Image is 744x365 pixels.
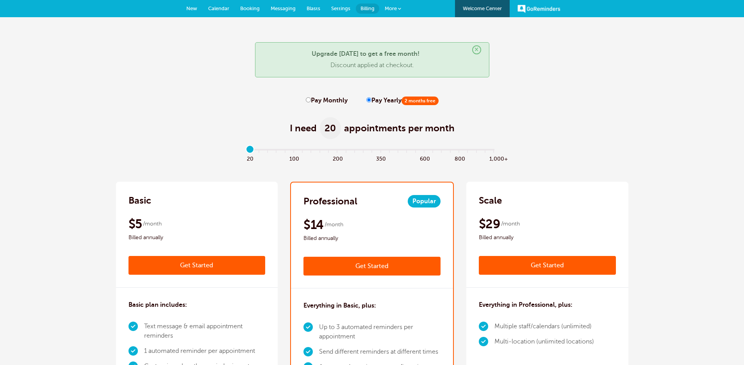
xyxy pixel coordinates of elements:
[246,154,255,163] span: 20
[186,5,197,11] span: New
[713,334,736,357] iframe: Resource center
[240,5,260,11] span: Booking
[271,5,296,11] span: Messaging
[303,257,441,276] a: Get Started
[479,216,500,232] span: $29
[303,301,376,310] h3: Everything in Basic, plus:
[325,220,343,229] span: /month
[263,62,481,69] p: Discount applied at checkout.
[144,319,266,344] li: Text message & email appointment reminders
[303,195,357,208] h2: Professional
[306,97,311,102] input: Pay Monthly
[128,256,266,275] a: Get Started
[408,195,441,208] span: Popular
[208,5,229,11] span: Calendar
[307,5,320,11] span: Blasts
[290,122,317,134] span: I need
[479,300,573,310] h3: Everything in Professional, plus:
[303,234,441,243] span: Billed annually
[356,4,379,14] a: Billing
[376,154,385,163] span: 350
[489,154,498,163] span: 1,000+
[312,50,419,57] strong: Upgrade [DATE] to get a free month!
[494,319,594,334] li: Multiple staff/calendars (unlimited)
[494,334,594,349] li: Multi-location (unlimited locations)
[344,122,455,134] span: appointments per month
[333,154,341,163] span: 200
[303,217,323,233] span: $14
[501,219,520,229] span: /month
[479,233,616,242] span: Billed annually
[360,5,375,11] span: Billing
[479,256,616,275] a: Get Started
[366,97,439,104] label: Pay Yearly
[366,97,371,102] input: Pay Yearly2 months free
[420,154,428,163] span: 600
[128,300,187,310] h3: Basic plan includes:
[143,219,162,229] span: /month
[455,154,463,163] span: 800
[128,233,266,242] span: Billed annually
[289,154,298,163] span: 100
[319,320,441,344] li: Up to 3 automated reminders per appointment
[306,97,348,104] label: Pay Monthly
[144,344,266,359] li: 1 automated reminder per appointment
[331,5,350,11] span: Settings
[320,117,341,139] span: 20
[128,194,151,207] h2: Basic
[472,45,481,54] span: ×
[401,97,439,105] span: 2 months free
[128,216,142,232] span: $5
[319,344,441,360] li: Send different reminders at different times
[479,194,502,207] h2: Scale
[385,5,397,11] span: More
